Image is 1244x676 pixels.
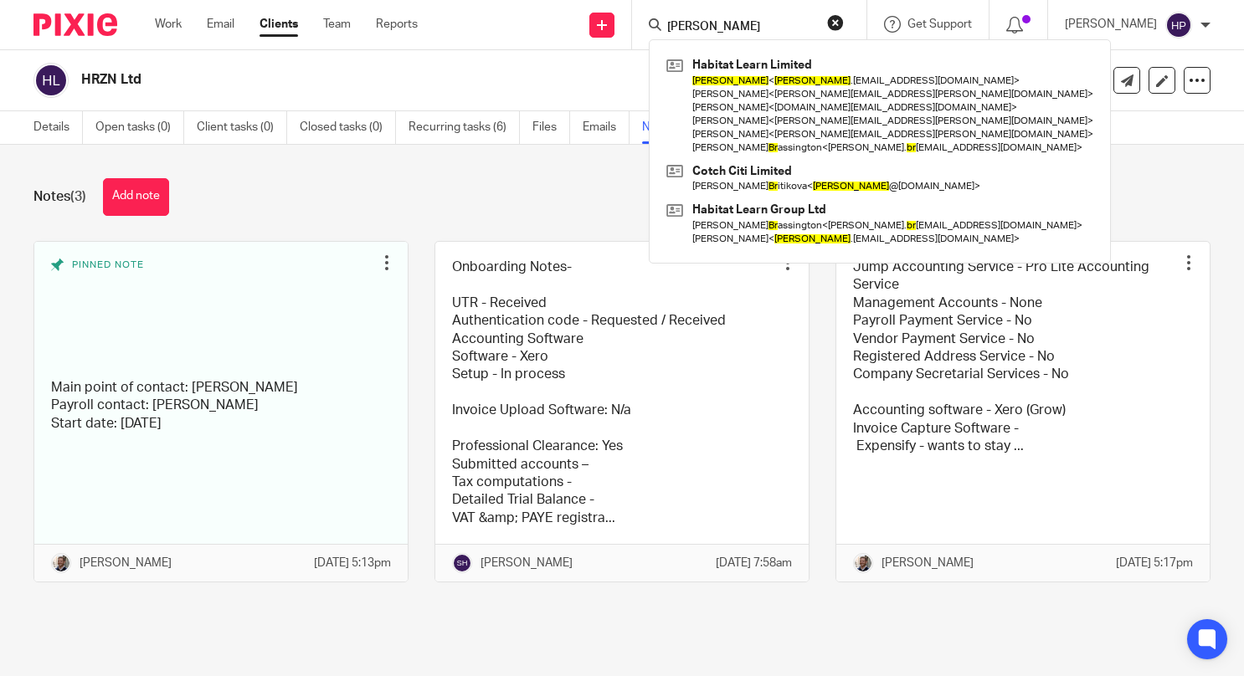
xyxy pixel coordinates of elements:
[323,16,351,33] a: Team
[33,188,86,206] h1: Notes
[207,16,234,33] a: Email
[481,555,573,571] p: [PERSON_NAME]
[155,16,182,33] a: Work
[33,111,83,144] a: Details
[197,111,287,144] a: Client tasks (0)
[51,553,71,573] img: Matt%20Circle.png
[409,111,520,144] a: Recurring tasks (6)
[314,555,391,571] p: [DATE] 5:13pm
[1116,555,1193,571] p: [DATE] 5:17pm
[642,111,703,144] a: Notes (3)
[376,16,418,33] a: Reports
[716,555,792,571] p: [DATE] 7:58am
[95,111,184,144] a: Open tasks (0)
[1065,16,1157,33] p: [PERSON_NAME]
[853,553,873,573] img: Matt%20Circle.png
[33,13,117,36] img: Pixie
[452,553,472,573] img: svg%3E
[532,111,570,144] a: Files
[666,20,816,35] input: Search
[300,111,396,144] a: Closed tasks (0)
[33,63,69,98] img: svg%3E
[827,14,844,31] button: Clear
[907,18,972,30] span: Get Support
[583,111,630,144] a: Emails
[51,259,374,366] div: Pinned note
[1165,12,1192,38] img: svg%3E
[260,16,298,33] a: Clients
[80,555,172,571] p: [PERSON_NAME]
[882,555,974,571] p: [PERSON_NAME]
[70,190,86,203] span: (3)
[103,178,169,216] button: Add note
[81,71,803,89] h2: HRZN Ltd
